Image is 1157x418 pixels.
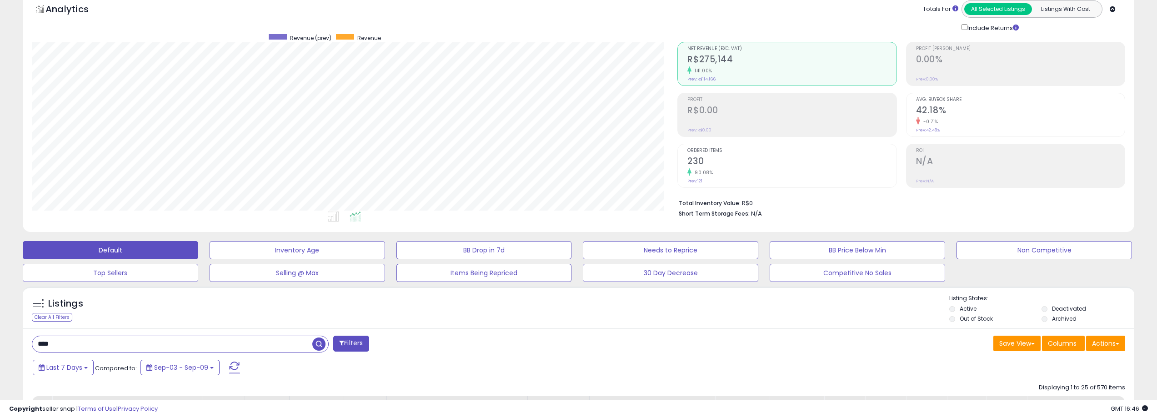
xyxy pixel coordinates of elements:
[33,360,94,375] button: Last 7 Days
[1039,383,1125,392] div: Displaying 1 to 25 of 570 items
[95,364,137,373] span: Compared to:
[1086,336,1125,351] button: Actions
[396,264,572,282] button: Items Being Repriced
[751,209,762,218] span: N/A
[333,336,369,352] button: Filters
[993,336,1041,351] button: Save View
[357,34,381,42] span: Revenue
[916,54,1125,66] h2: 0.00%
[1048,339,1077,348] span: Columns
[679,210,750,217] b: Short Term Storage Fees:
[1052,305,1086,312] label: Deactivated
[396,241,572,259] button: BB Drop in 7d
[916,156,1125,168] h2: N/A
[48,297,83,310] h5: Listings
[23,264,198,282] button: Top Sellers
[687,148,896,153] span: Ordered Items
[679,199,741,207] b: Total Inventory Value:
[916,148,1125,153] span: ROI
[1052,315,1077,322] label: Archived
[46,363,82,372] span: Last 7 Days
[687,54,896,66] h2: R$275,144
[923,5,958,14] div: Totals For
[957,241,1132,259] button: Non Competitive
[583,241,758,259] button: Needs to Reprice
[140,360,220,375] button: Sep-03 - Sep-09
[679,197,1118,208] li: R$0
[9,405,158,413] div: seller snap | |
[1111,404,1148,413] span: 2025-09-17 16:46 GMT
[949,294,1134,303] p: Listing States:
[23,241,198,259] button: Default
[9,404,42,413] strong: Copyright
[210,241,385,259] button: Inventory Age
[118,404,158,413] a: Privacy Policy
[1042,336,1085,351] button: Columns
[770,264,945,282] button: Competitive No Sales
[960,305,977,312] label: Active
[916,127,940,133] small: Prev: 42.48%
[687,105,896,117] h2: R$0.00
[916,178,934,184] small: Prev: N/A
[687,76,716,82] small: Prev: R$114,166
[78,404,116,413] a: Terms of Use
[583,264,758,282] button: 30 Day Decrease
[687,156,896,168] h2: 230
[1032,3,1099,15] button: Listings With Cost
[687,97,896,102] span: Profit
[955,22,1030,33] div: Include Returns
[916,76,938,82] small: Prev: 0.00%
[964,3,1032,15] button: All Selected Listings
[687,46,896,51] span: Net Revenue (Exc. VAT)
[290,34,331,42] span: Revenue (prev)
[916,46,1125,51] span: Profit [PERSON_NAME]
[154,363,208,372] span: Sep-03 - Sep-09
[770,241,945,259] button: BB Price Below Min
[45,3,106,18] h5: Analytics
[32,313,72,322] div: Clear All Filters
[916,105,1125,117] h2: 42.18%
[210,264,385,282] button: Selling @ Max
[691,169,713,176] small: 90.08%
[916,97,1125,102] span: Avg. Buybox Share
[687,127,711,133] small: Prev: R$0.00
[691,67,712,74] small: 141.00%
[920,118,938,125] small: -0.71%
[960,315,993,322] label: Out of Stock
[687,178,702,184] small: Prev: 121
